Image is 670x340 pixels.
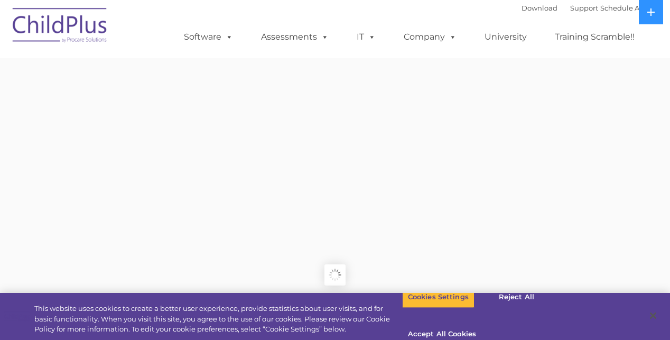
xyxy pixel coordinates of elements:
a: Assessments [250,26,339,48]
button: Reject All [483,286,550,308]
a: Download [522,4,557,12]
a: Training Scramble!! [544,26,645,48]
font: | [522,4,663,12]
a: Company [393,26,467,48]
button: Cookies Settings [402,286,474,308]
button: Close [641,304,665,327]
a: Support [570,4,598,12]
a: Software [173,26,244,48]
img: ChildPlus by Procare Solutions [7,1,113,53]
a: Schedule A Demo [600,4,663,12]
div: This website uses cookies to create a better user experience, provide statistics about user visit... [34,304,402,335]
a: IT [346,26,386,48]
a: University [474,26,537,48]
